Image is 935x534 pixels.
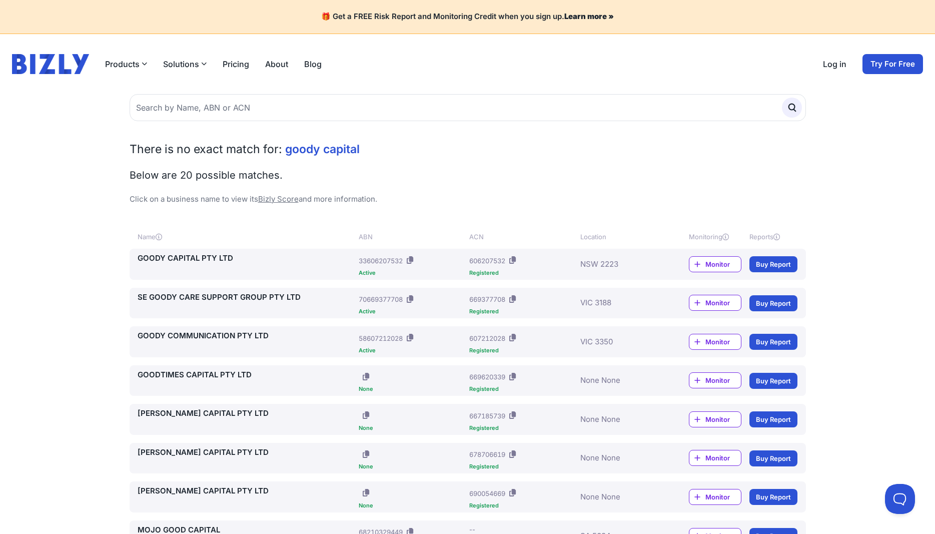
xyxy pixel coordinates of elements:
[705,298,741,308] span: Monitor
[138,485,355,497] a: [PERSON_NAME] CAPITAL PTY LTD
[689,295,741,311] a: Monitor
[749,295,797,311] a: Buy Report
[705,453,741,463] span: Monitor
[580,330,659,353] div: VIC 3350
[689,411,741,427] a: Monitor
[285,142,360,156] span: goody capital
[469,309,576,314] div: Registered
[469,372,505,382] div: 669620339
[689,334,741,350] a: Monitor
[689,450,741,466] a: Monitor
[359,256,403,266] div: 33606207532
[359,464,465,469] div: None
[823,58,846,70] a: Log in
[138,369,355,381] a: GOODTIMES CAPITAL PTY LTD
[862,54,923,74] a: Try For Free
[580,232,659,242] div: Location
[749,373,797,389] a: Buy Report
[689,232,741,242] div: Monitoring
[138,232,355,242] div: Name
[469,270,576,276] div: Registered
[304,58,322,70] a: Blog
[359,425,465,431] div: None
[749,489,797,505] a: Buy Report
[749,450,797,466] a: Buy Report
[138,447,355,458] a: [PERSON_NAME] CAPITAL PTY LTD
[130,169,283,181] span: Below are 20 possible matches.
[359,348,465,353] div: Active
[580,408,659,431] div: None None
[359,386,465,392] div: None
[749,256,797,272] a: Buy Report
[138,253,355,264] a: GOODY CAPITAL PTY LTD
[12,12,923,22] h4: 🎁 Get a FREE Risk Report and Monitoring Credit when you sign up.
[258,194,299,204] a: Bizly Score
[689,489,741,505] a: Monitor
[105,58,147,70] button: Products
[138,408,355,419] a: [PERSON_NAME] CAPITAL PTY LTD
[749,232,797,242] div: Reports
[689,256,741,272] a: Monitor
[469,464,576,469] div: Registered
[359,503,465,508] div: None
[705,337,741,347] span: Monitor
[359,232,465,242] div: ABN
[359,333,403,343] div: 58607212028
[138,330,355,342] a: GOODY COMMUNICATION PTY LTD
[689,372,741,388] a: Monitor
[705,492,741,502] span: Monitor
[705,259,741,269] span: Monitor
[580,292,659,315] div: VIC 3188
[580,253,659,276] div: NSW 2223
[223,58,249,70] a: Pricing
[580,447,659,470] div: None None
[705,375,741,385] span: Monitor
[749,334,797,350] a: Buy Report
[580,369,659,392] div: None None
[130,194,806,205] p: Click on a business name to view its and more information.
[469,425,576,431] div: Registered
[469,294,505,304] div: 669377708
[265,58,288,70] a: About
[705,414,741,424] span: Monitor
[469,256,505,266] div: 606207532
[885,484,915,514] iframe: Toggle Customer Support
[580,485,659,508] div: None None
[130,94,806,121] input: Search by Name, ABN or ACN
[469,232,576,242] div: ACN
[359,294,403,304] div: 70669377708
[749,411,797,427] a: Buy Report
[138,292,355,303] a: SE GOODY CARE SUPPORT GROUP PTY LTD
[469,411,505,421] div: 667185739
[469,386,576,392] div: Registered
[130,142,282,156] span: There is no exact match for:
[469,503,576,508] div: Registered
[469,348,576,353] div: Registered
[469,333,505,343] div: 607212028
[359,309,465,314] div: Active
[564,12,614,21] a: Learn more »
[163,58,207,70] button: Solutions
[469,488,505,498] div: 690054669
[469,449,505,459] div: 678706619
[359,270,465,276] div: Active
